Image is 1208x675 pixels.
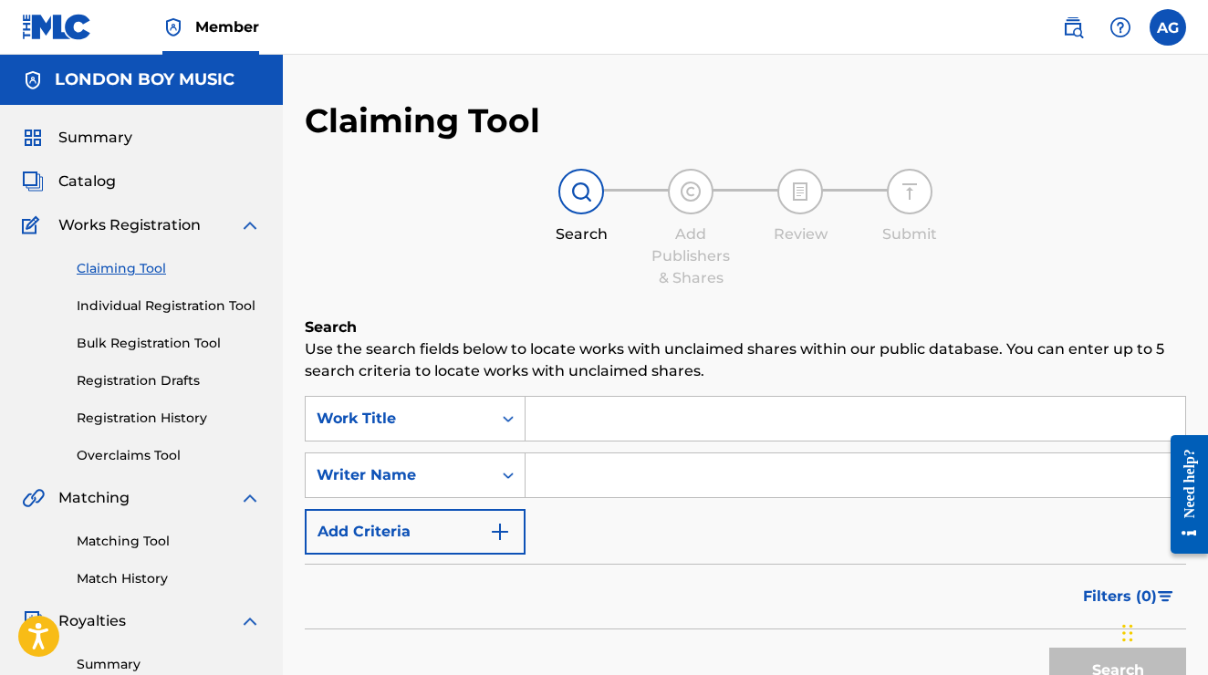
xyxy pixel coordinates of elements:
div: Drag [1122,606,1133,660]
span: Matching [58,487,130,509]
a: Registration History [77,409,261,428]
img: expand [239,214,261,236]
div: Search [536,223,627,245]
img: Catalog [22,171,44,192]
div: Review [755,223,846,245]
img: Top Rightsholder [162,16,184,38]
a: Match History [77,569,261,588]
img: 9d2ae6d4665cec9f34b9.svg [489,521,511,543]
img: help [1109,16,1131,38]
img: step indicator icon for Submit [899,181,921,202]
a: Bulk Registration Tool [77,334,261,353]
iframe: Resource Center [1157,420,1208,570]
a: Registration Drafts [77,371,261,390]
h6: Search [305,317,1186,338]
a: Overclaims Tool [77,446,261,465]
img: step indicator icon for Search [570,181,592,202]
img: step indicator icon for Add Publishers & Shares [680,181,702,202]
a: Individual Registration Tool [77,296,261,316]
span: Catalog [58,171,116,192]
p: Use the search fields below to locate works with unclaimed shares within our public database. You... [305,338,1186,382]
a: CatalogCatalog [22,171,116,192]
a: Claiming Tool [77,259,261,278]
img: Works Registration [22,214,46,236]
span: Member [195,16,259,37]
div: Work Title [317,408,481,430]
span: Royalties [58,610,126,632]
a: Summary [77,655,261,674]
img: Summary [22,127,44,149]
img: step indicator icon for Review [789,181,811,202]
img: expand [239,610,261,632]
a: Matching Tool [77,532,261,551]
button: Add Criteria [305,509,526,555]
div: Submit [864,223,955,245]
img: Matching [22,487,45,509]
span: Summary [58,127,132,149]
img: Accounts [22,69,44,91]
a: Public Search [1055,9,1091,46]
div: User Menu [1150,9,1186,46]
h5: LONDON BOY MUSIC [55,69,234,90]
img: Royalties [22,610,44,632]
div: Add Publishers & Shares [645,223,736,289]
span: Filters ( 0 ) [1083,586,1157,607]
img: MLC Logo [22,14,92,40]
a: SummarySummary [22,127,132,149]
div: Writer Name [317,464,481,486]
img: search [1062,16,1084,38]
button: Filters (0) [1072,574,1186,619]
h2: Claiming Tool [305,100,540,141]
img: expand [239,487,261,509]
iframe: Chat Widget [1117,587,1208,675]
div: Help [1102,9,1139,46]
span: Works Registration [58,214,201,236]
